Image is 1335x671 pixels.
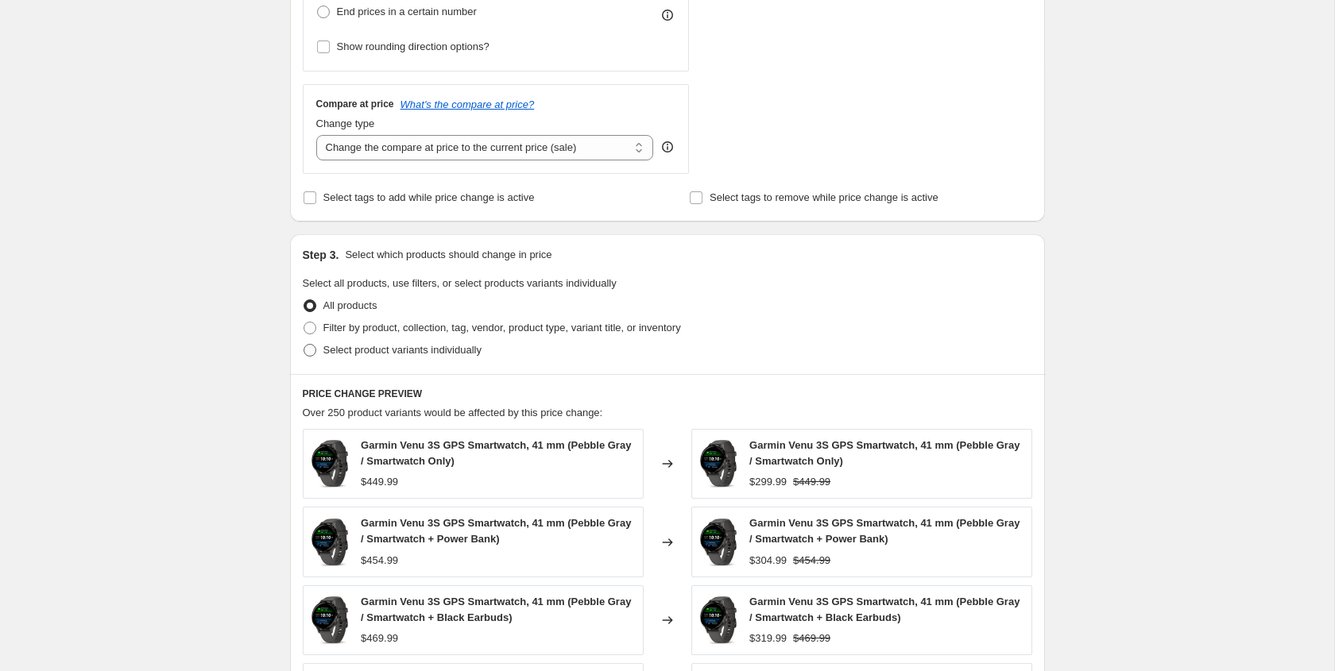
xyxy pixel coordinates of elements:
div: help [660,139,675,155]
div: $454.99 [361,553,398,569]
h6: PRICE CHANGE PREVIEW [303,388,1032,400]
span: Garmin Venu 3S GPS Smartwatch, 41 mm (Pebble Gray / Smartwatch Only) [361,439,631,467]
span: Select tags to add while price change is active [323,191,535,203]
strike: $454.99 [793,553,830,569]
img: 010-02785-00_80x.jpg [700,440,737,488]
span: Select all products, use filters, or select products variants individually [303,277,617,289]
h3: Compare at price [316,98,394,110]
div: $299.99 [749,474,787,490]
span: Over 250 product variants would be affected by this price change: [303,407,603,418]
span: Garmin Venu 3S GPS Smartwatch, 41 mm (Pebble Gray / Smartwatch + Black Earbuds) [361,596,631,623]
img: 010-02785-00_80x.jpg [700,596,737,644]
strike: $449.99 [793,474,830,490]
div: $469.99 [361,631,398,646]
span: Filter by product, collection, tag, vendor, product type, variant title, or inventory [323,322,681,334]
button: What's the compare at price? [400,98,535,110]
span: Garmin Venu 3S GPS Smartwatch, 41 mm (Pebble Gray / Smartwatch Only) [749,439,1020,467]
span: Garmin Venu 3S GPS Smartwatch, 41 mm (Pebble Gray / Smartwatch + Black Earbuds) [749,596,1020,623]
span: End prices in a certain number [337,6,477,17]
span: Select product variants individually [323,344,482,356]
p: Select which products should change in price [345,247,551,263]
img: 010-02785-00_80x.jpg [311,596,349,644]
span: Change type [316,118,375,129]
span: Garmin Venu 3S GPS Smartwatch, 41 mm (Pebble Gray / Smartwatch + Power Bank) [361,517,631,545]
span: All products [323,299,377,311]
span: Select tags to remove while price change is active [710,191,938,203]
h2: Step 3. [303,247,339,263]
img: 010-02785-00_80x.jpg [311,440,349,488]
span: Garmin Venu 3S GPS Smartwatch, 41 mm (Pebble Gray / Smartwatch + Power Bank) [749,517,1020,545]
div: $319.99 [749,631,787,646]
img: 010-02785-00_80x.jpg [311,519,349,566]
img: 010-02785-00_80x.jpg [700,519,737,566]
div: $449.99 [361,474,398,490]
span: Show rounding direction options? [337,40,489,52]
div: $304.99 [749,553,787,569]
strike: $469.99 [793,631,830,646]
